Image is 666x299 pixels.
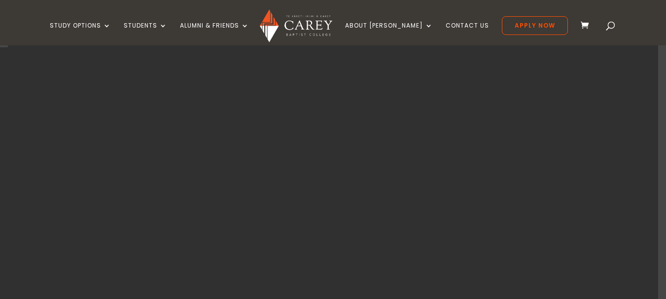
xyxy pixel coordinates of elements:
[502,16,568,35] a: Apply Now
[124,22,167,45] a: Students
[260,9,332,42] img: Carey Baptist College
[180,22,249,45] a: Alumni & Friends
[50,22,111,45] a: Study Options
[446,22,489,45] a: Contact Us
[345,22,433,45] a: About [PERSON_NAME]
